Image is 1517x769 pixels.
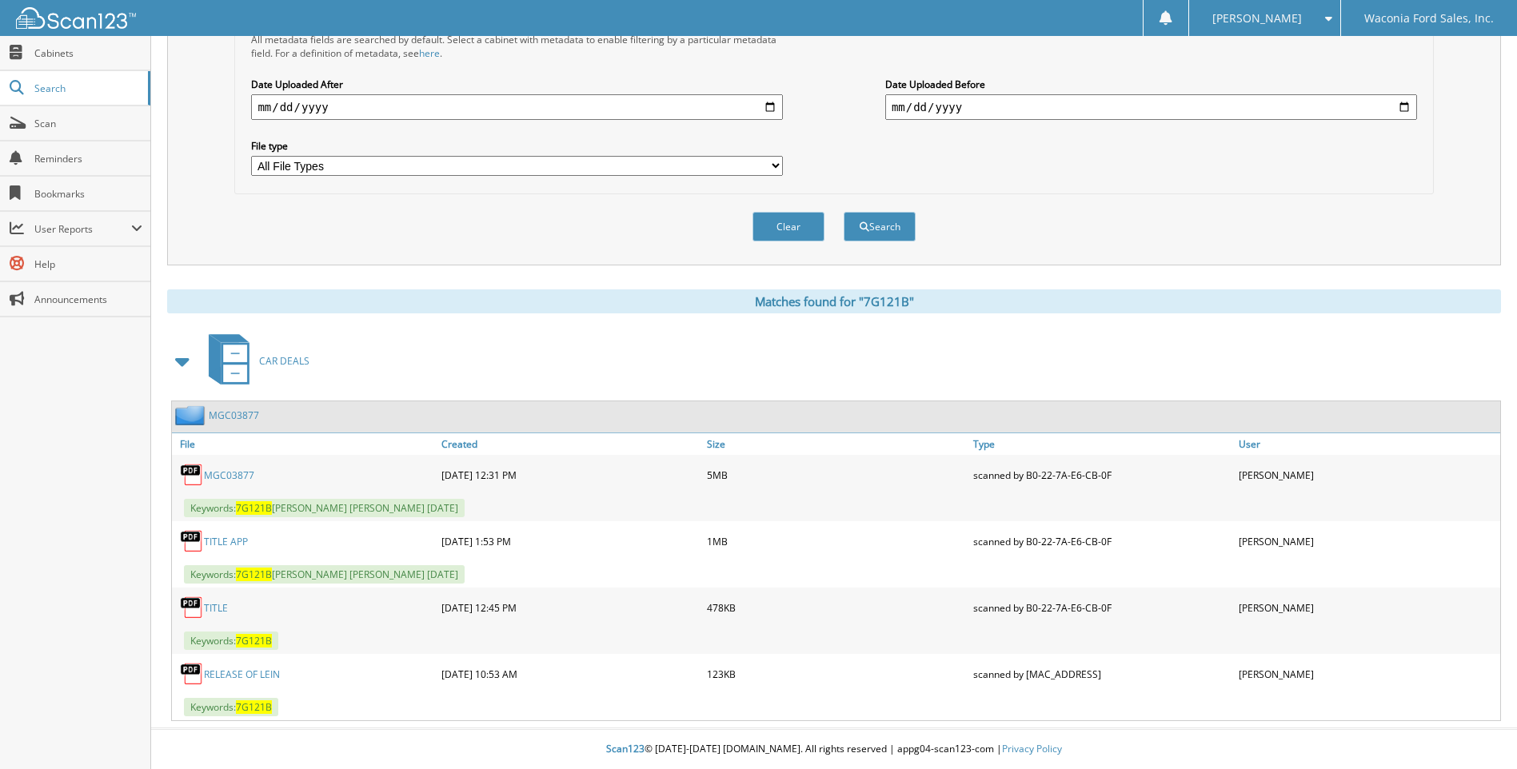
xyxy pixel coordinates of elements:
div: scanned by B0-22-7A-E6-CB-0F [969,525,1235,557]
a: MGC03877 [209,408,259,422]
div: © [DATE]-[DATE] [DOMAIN_NAME]. All rights reserved | appg04-scan123-com | [151,730,1517,769]
span: Keywords: [PERSON_NAME] [PERSON_NAME] [DATE] [184,499,465,517]
img: PDF.png [180,596,204,620]
span: 7G121B [236,700,272,714]
input: end [885,94,1417,120]
img: PDF.png [180,463,204,487]
div: Matches found for "7G121B" [167,289,1501,313]
a: Type [969,433,1235,455]
div: 478KB [703,592,968,624]
span: Help [34,257,142,271]
a: Size [703,433,968,455]
span: CAR DEALS [259,354,309,368]
span: 7G121B [236,501,272,515]
img: folder2.png [175,405,209,425]
span: Scan123 [606,742,645,755]
iframe: Chat Widget [1437,692,1517,769]
a: User [1235,433,1500,455]
label: File type [251,139,783,153]
a: Created [437,433,703,455]
div: scanned by B0-22-7A-E6-CB-0F [969,459,1235,491]
label: Date Uploaded After [251,78,783,91]
div: scanned by B0-22-7A-E6-CB-0F [969,592,1235,624]
span: Keywords: [184,632,278,650]
button: Clear [753,212,824,241]
div: [PERSON_NAME] [1235,658,1500,690]
a: Privacy Policy [1002,742,1062,755]
div: 5MB [703,459,968,491]
div: 1MB [703,525,968,557]
a: MGC03877 [204,468,254,482]
a: TITLE APP [204,535,248,548]
div: [PERSON_NAME] [1235,459,1500,491]
a: CAR DEALS [199,329,309,392]
span: User Reports [34,222,131,236]
img: PDF.png [180,662,204,686]
span: 7G121B [236,634,272,647]
label: Date Uploaded Before [885,78,1417,91]
a: File [172,433,437,455]
div: [PERSON_NAME] [1235,525,1500,557]
span: [PERSON_NAME] [1212,14,1302,23]
div: All metadata fields are searched by default. Select a cabinet with metadata to enable filtering b... [251,33,783,60]
span: Cabinets [34,46,142,60]
span: Reminders [34,152,142,165]
span: Announcements [34,293,142,306]
span: Search [34,82,140,95]
span: Bookmarks [34,187,142,201]
span: 7G121B [236,568,272,581]
div: 123KB [703,658,968,690]
a: here [419,46,440,60]
img: scan123-logo-white.svg [16,7,136,29]
a: RELEASE OF LEIN [204,667,280,681]
div: [DATE] 10:53 AM [437,658,703,690]
span: Keywords: [PERSON_NAME] [PERSON_NAME] [DATE] [184,565,465,584]
div: scanned by [MAC_ADDRESS] [969,658,1235,690]
span: Keywords: [184,698,278,716]
div: [DATE] 12:31 PM [437,459,703,491]
div: [DATE] 12:45 PM [437,592,703,624]
div: [DATE] 1:53 PM [437,525,703,557]
a: TITLE [204,601,228,615]
button: Search [844,212,916,241]
div: [PERSON_NAME] [1235,592,1500,624]
span: Waconia Ford Sales, Inc. [1364,14,1494,23]
input: start [251,94,783,120]
span: Scan [34,117,142,130]
img: PDF.png [180,529,204,553]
